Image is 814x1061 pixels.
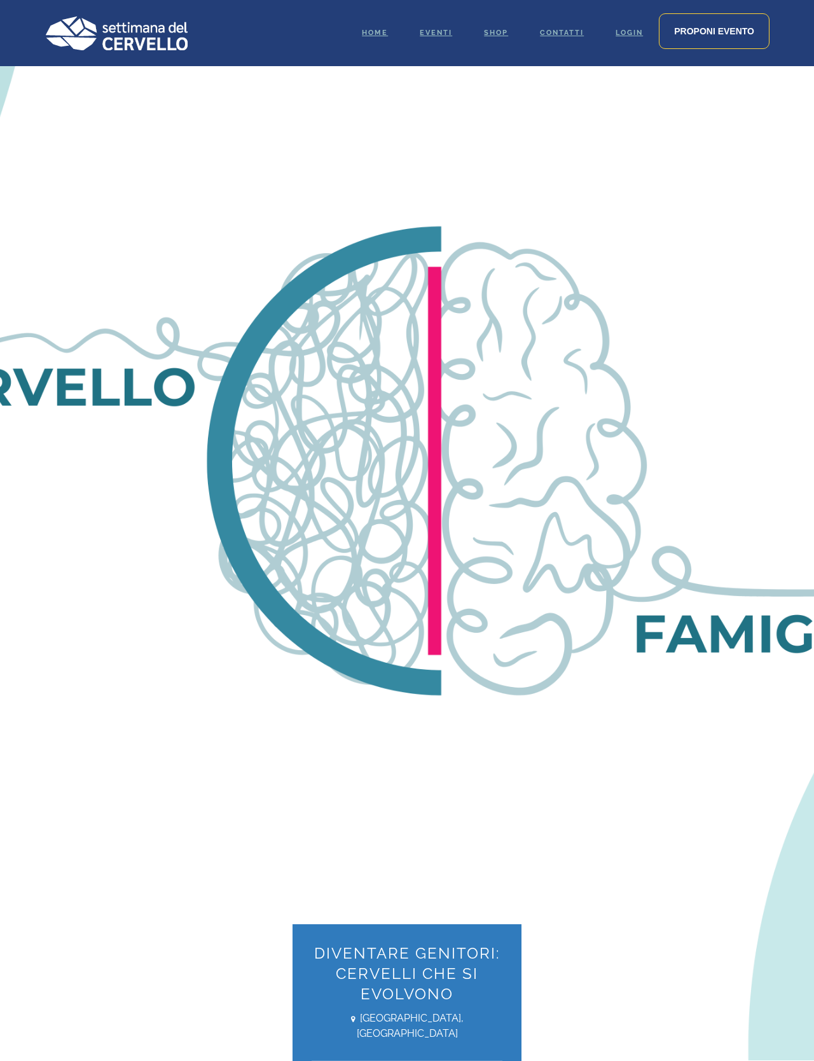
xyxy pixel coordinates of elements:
[420,29,452,37] span: Eventi
[540,29,584,37] span: Contatti
[45,16,188,50] img: Logo
[659,13,769,49] a: Proponi evento
[362,29,388,37] span: Home
[484,29,508,37] span: Shop
[616,29,643,37] span: Login
[312,1011,502,1041] span: [GEOGRAPHIC_DATA], [GEOGRAPHIC_DATA]
[674,26,754,36] span: Proponi evento
[312,943,502,1004] h1: Diventare genitori: cervelli che si evolvono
